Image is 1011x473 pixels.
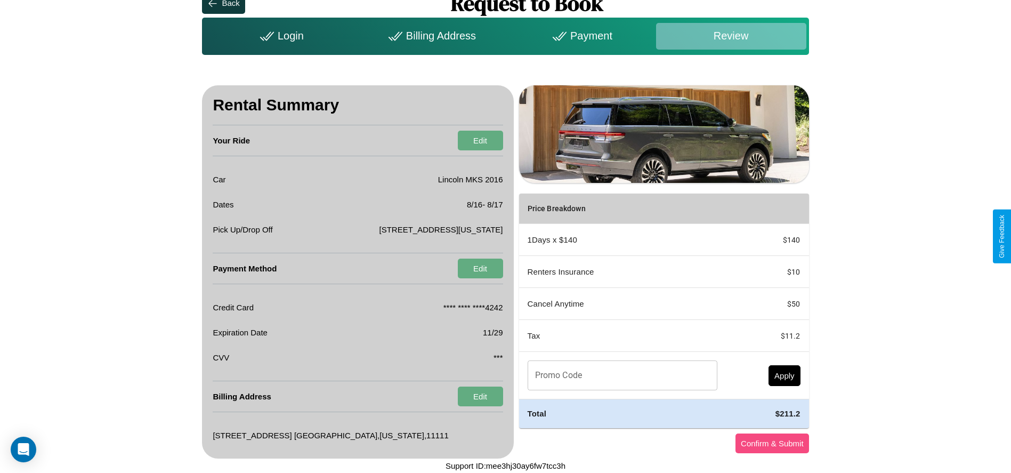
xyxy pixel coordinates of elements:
h3: Rental Summary [213,85,503,125]
p: Pick Up/Drop Off [213,222,272,237]
p: Renters Insurance [528,264,717,279]
p: 1 Days x $ 140 [528,233,717,247]
p: Credit Card [213,300,254,315]
p: Lincoln MKS 2016 [438,172,503,187]
button: Edit [458,131,503,150]
p: 8 / 16 - 8 / 17 [467,197,503,212]
p: Expiration Date [213,325,268,340]
div: Billing Address [355,23,505,50]
div: Login [205,23,355,50]
p: Support ID: mee3hj30ay6fw7tcc3h [446,459,565,473]
p: CVV [213,350,229,365]
th: Price Breakdown [519,194,726,224]
p: [STREET_ADDRESS][US_STATE] [379,222,503,237]
div: Review [656,23,806,50]
td: $ 50 [726,288,809,320]
button: Edit [458,387,503,406]
p: Car [213,172,225,187]
button: Apply [769,365,800,386]
td: $ 10 [726,256,809,288]
h4: $ 211.2 [734,408,800,419]
p: Dates [213,197,233,212]
h4: Total [528,408,717,419]
div: Payment [505,23,656,50]
h4: Billing Address [213,381,271,412]
button: Edit [458,259,503,278]
h4: Payment Method [213,253,277,284]
p: [STREET_ADDRESS] [GEOGRAPHIC_DATA] , [US_STATE] , 11111 [213,428,448,443]
table: simple table [519,194,809,428]
td: $ 11.2 [726,320,809,352]
p: Cancel Anytime [528,296,717,311]
h4: Your Ride [213,125,250,156]
button: Confirm & Submit [735,434,809,453]
td: $ 140 [726,224,809,256]
p: Tax [528,328,717,343]
div: Open Intercom Messenger [11,437,36,462]
div: Give Feedback [998,215,1006,258]
p: 11/29 [483,325,503,340]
